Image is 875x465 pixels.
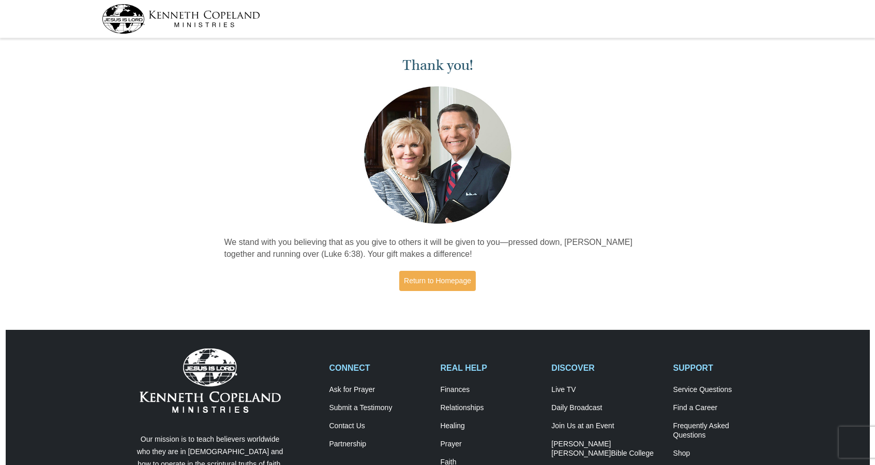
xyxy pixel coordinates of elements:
[551,363,662,373] h2: DISCOVER
[673,403,774,413] a: Find a Career
[102,4,260,34] img: kcm-header-logo.svg
[399,271,476,291] a: Return to Homepage
[440,403,540,413] a: Relationships
[551,440,662,458] a: [PERSON_NAME] [PERSON_NAME]Bible College
[329,363,430,373] h2: CONNECT
[673,385,774,395] a: Service Questions
[440,440,540,449] a: Prayer
[329,422,430,431] a: Contact Us
[440,363,540,373] h2: REAL HELP
[224,57,651,74] h1: Thank you!
[673,422,774,440] a: Frequently AskedQuestions
[551,385,662,395] a: Live TV
[551,422,662,431] a: Join Us at an Event
[673,449,774,458] a: Shop
[361,84,514,226] img: Kenneth and Gloria
[140,348,281,413] img: Kenneth Copeland Ministries
[329,403,430,413] a: Submit a Testimony
[224,237,651,260] p: We stand with you believing that as you give to others it will be given to you—pressed down, [PER...
[440,422,540,431] a: Healing
[673,363,774,373] h2: SUPPORT
[551,403,662,413] a: Daily Broadcast
[440,385,540,395] a: Finances
[611,449,654,457] span: Bible College
[329,385,430,395] a: Ask for Prayer
[329,440,430,449] a: Partnership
